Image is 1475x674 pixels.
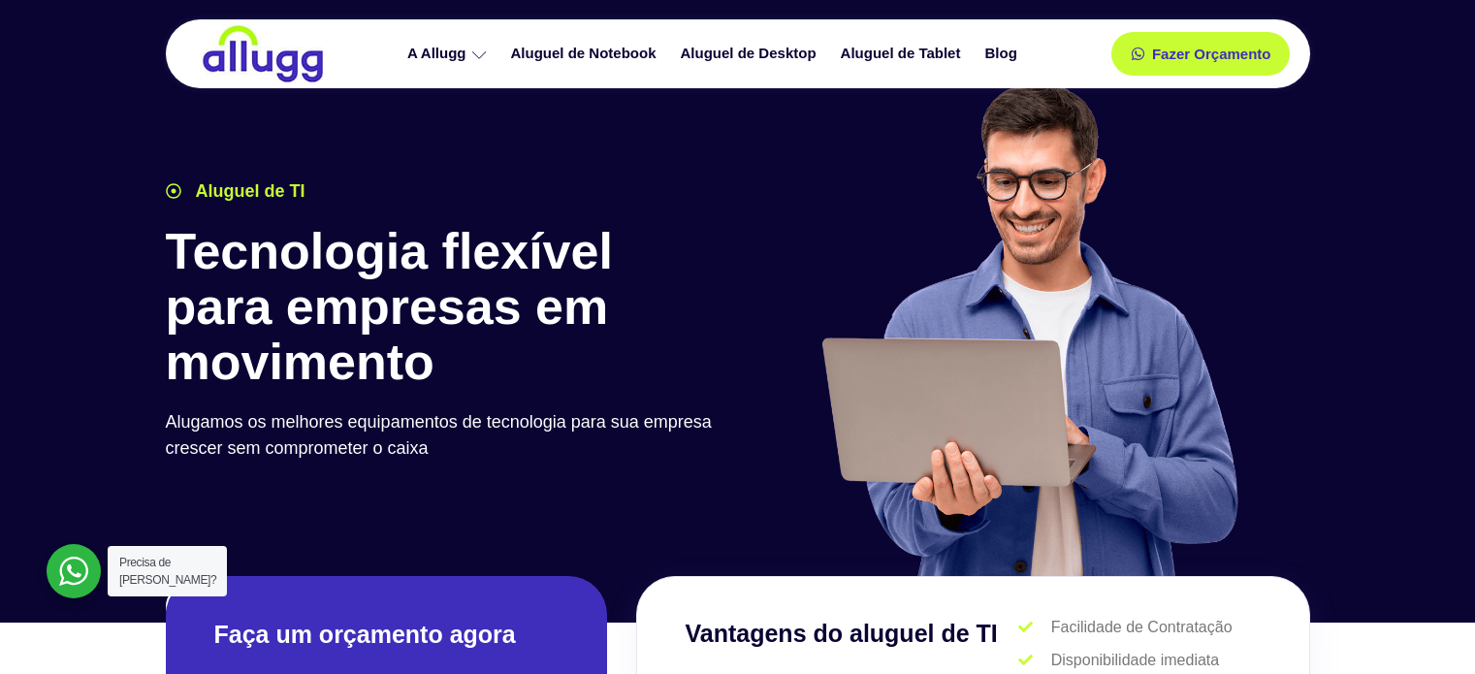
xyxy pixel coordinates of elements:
a: Aluguel de Tablet [831,37,976,71]
a: Blog [975,37,1031,71]
p: Alugamos os melhores equipamentos de tecnologia para sua empresa crescer sem comprometer o caixa [166,409,728,462]
span: Aluguel de TI [191,178,305,205]
img: aluguel de ti para startups [815,81,1242,576]
span: Facilidade de Contratação [1046,616,1233,639]
h3: Vantagens do aluguel de TI [686,616,1019,653]
span: Fazer Orçamento [1152,47,1271,61]
h2: Faça um orçamento agora [214,619,559,651]
a: Aluguel de Desktop [671,37,831,71]
a: Aluguel de Notebook [501,37,671,71]
a: A Allugg [398,37,501,71]
span: Disponibilidade imediata [1046,649,1219,672]
a: Fazer Orçamento [1111,32,1291,76]
img: locação de TI é Allugg [200,24,326,83]
iframe: Chat Widget [1378,581,1475,674]
h1: Tecnologia flexível para empresas em movimento [166,224,728,391]
span: Precisa de [PERSON_NAME]? [119,556,216,587]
